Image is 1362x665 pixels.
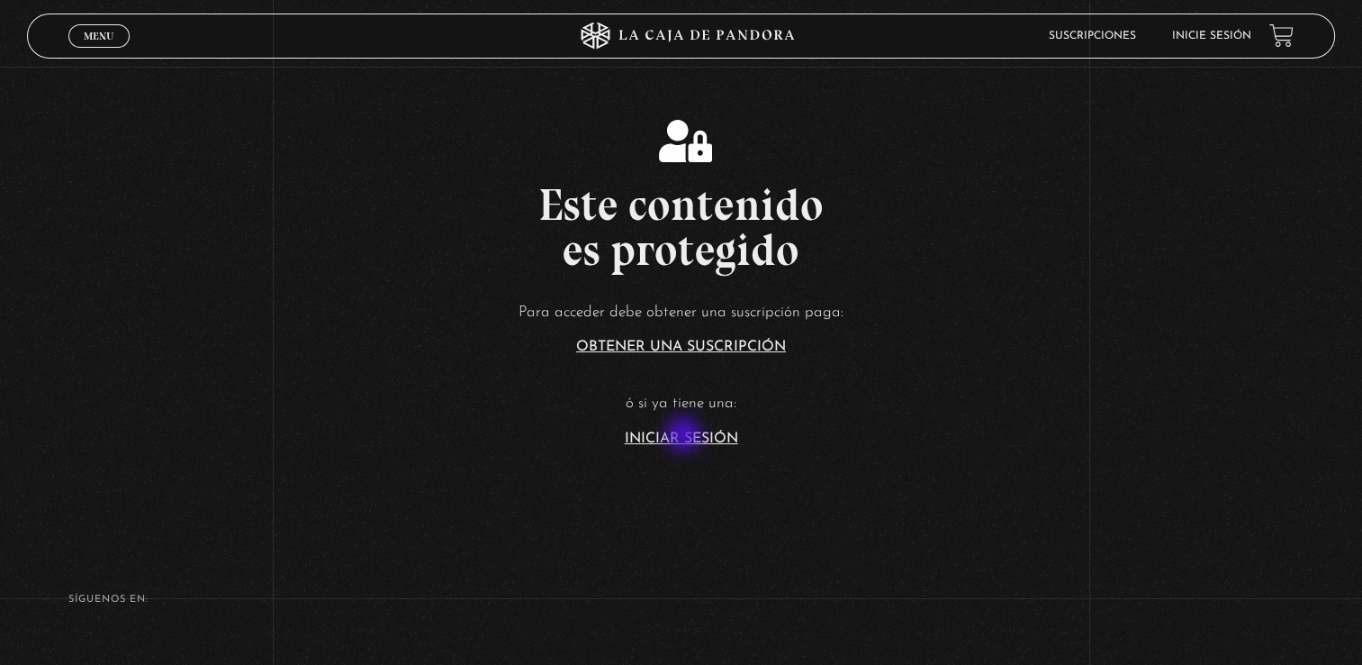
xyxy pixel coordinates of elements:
a: View your shopping cart [1269,23,1294,48]
span: Cerrar [77,46,120,59]
a: Inicie sesión [1172,31,1251,41]
span: Menu [84,31,113,41]
a: Obtener una suscripción [576,340,786,354]
a: Suscripciones [1049,31,1136,41]
h4: SÍguenos en: [68,595,1294,605]
a: Iniciar Sesión [625,432,738,446]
